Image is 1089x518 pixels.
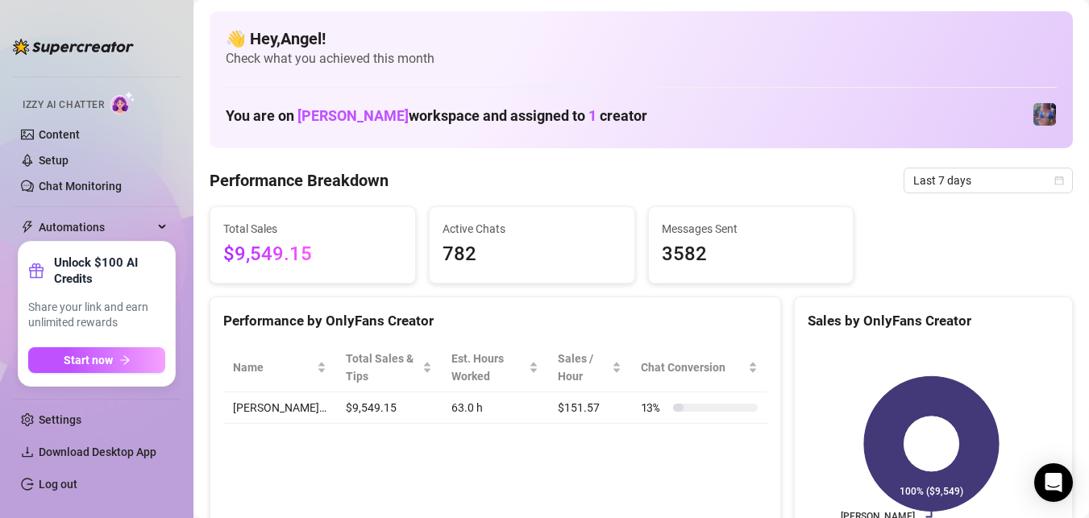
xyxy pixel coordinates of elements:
[1034,463,1073,502] div: Open Intercom Messenger
[226,107,647,125] h1: You are on workspace and assigned to creator
[13,39,134,55] img: logo-BBDzfeDw.svg
[346,350,419,385] span: Total Sales & Tips
[443,220,621,238] span: Active Chats
[1033,103,1056,126] img: Jaylie
[226,50,1057,68] span: Check what you achieved this month
[588,107,596,124] span: 1
[1054,176,1064,185] span: calendar
[223,239,402,270] span: $9,549.15
[451,350,526,385] div: Est. Hours Worked
[223,310,767,332] div: Performance by OnlyFans Creator
[641,399,667,416] span: 13 %
[21,221,34,234] span: thunderbolt
[54,255,165,287] strong: Unlock $100 AI Credits
[226,27,1057,50] h4: 👋 Hey, Angel !
[28,347,165,373] button: Start nowarrow-right
[443,239,621,270] span: 782
[223,343,336,392] th: Name
[39,214,153,240] span: Automations
[662,220,841,238] span: Messages Sent
[548,392,631,424] td: $151.57
[39,154,69,167] a: Setup
[223,392,336,424] td: [PERSON_NAME]…
[28,263,44,279] span: gift
[39,128,80,141] a: Content
[336,392,442,424] td: $9,549.15
[119,354,131,366] span: arrow-right
[913,168,1063,193] span: Last 7 days
[39,413,81,426] a: Settings
[39,445,156,458] span: Download Desktop App
[39,180,122,193] a: Chat Monitoring
[336,343,442,392] th: Total Sales & Tips
[28,300,165,331] span: Share your link and earn unlimited rewards
[641,358,745,376] span: Chat Conversion
[233,358,314,376] span: Name
[210,169,389,192] h4: Performance Breakdown
[223,220,402,238] span: Total Sales
[558,350,609,385] span: Sales / Hour
[808,310,1059,332] div: Sales by OnlyFans Creator
[21,445,34,458] span: download
[64,354,113,367] span: Start now
[297,107,409,124] span: [PERSON_NAME]
[631,343,767,392] th: Chat Conversion
[110,91,135,114] img: AI Chatter
[39,478,77,491] a: Log out
[23,97,104,113] span: Izzy AI Chatter
[548,343,631,392] th: Sales / Hour
[662,239,841,270] span: 3582
[442,392,548,424] td: 63.0 h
